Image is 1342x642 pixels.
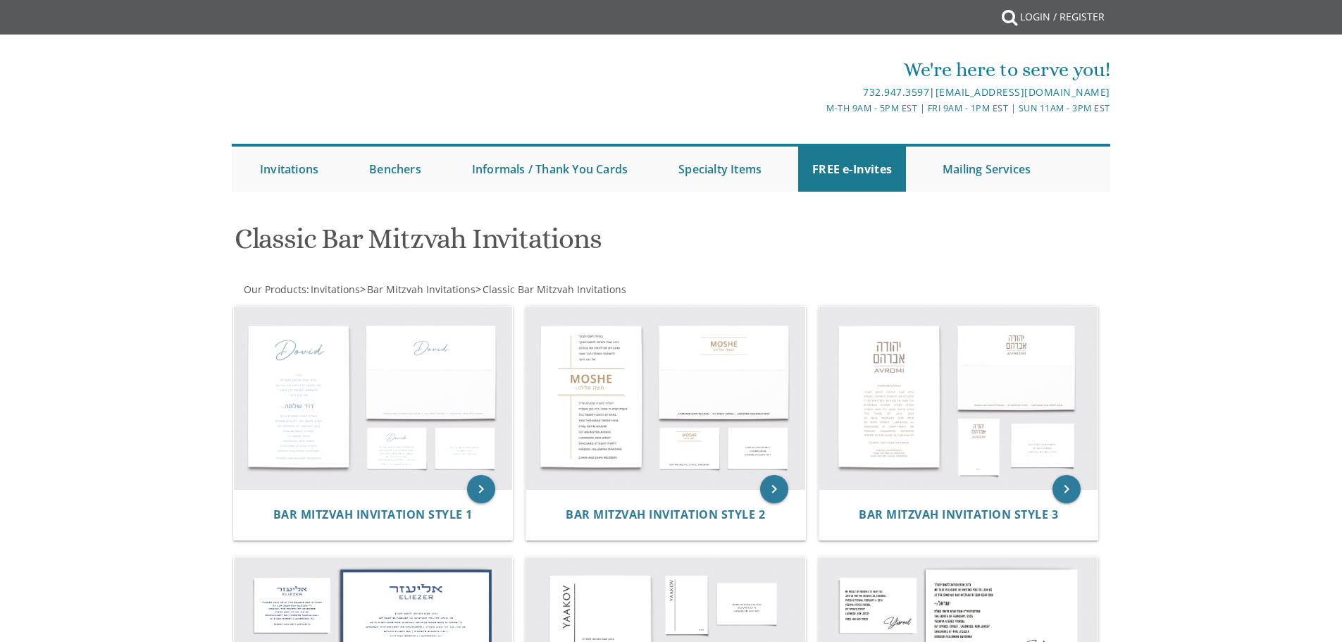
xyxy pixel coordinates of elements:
a: keyboard_arrow_right [1052,475,1081,503]
div: M-Th 9am - 5pm EST | Fri 9am - 1pm EST | Sun 11am - 3pm EST [526,101,1110,116]
a: keyboard_arrow_right [467,475,495,503]
a: Bar Mitzvah Invitation Style 3 [859,508,1058,521]
span: Bar Mitzvah Invitation Style 3 [859,507,1058,522]
a: Our Products [242,283,306,296]
h1: Classic Bar Mitzvah Invitations [235,223,809,265]
img: Bar Mitzvah Invitation Style 2 [526,307,805,490]
span: > [476,283,626,296]
a: Benchers [355,147,435,192]
a: Bar Mitzvah Invitations [366,283,476,296]
a: Invitations [246,147,333,192]
div: | [526,84,1110,101]
a: Mailing Services [928,147,1045,192]
a: Bar Mitzvah Invitation Style 1 [273,508,473,521]
span: > [360,283,476,296]
a: Bar Mitzvah Invitation Style 2 [566,508,765,521]
a: [EMAIL_ADDRESS][DOMAIN_NAME] [936,85,1110,99]
div: : [232,283,671,297]
a: keyboard_arrow_right [760,475,788,503]
span: Bar Mitzvah Invitation Style 2 [566,507,765,522]
span: Bar Mitzvah Invitation Style 1 [273,507,473,522]
img: Bar Mitzvah Invitation Style 1 [234,307,513,490]
span: Invitations [311,283,360,296]
a: 732.947.3597 [863,85,929,99]
a: Specialty Items [664,147,776,192]
a: FREE e-Invites [798,147,906,192]
a: Informals / Thank You Cards [458,147,642,192]
span: Bar Mitzvah Invitations [367,283,476,296]
a: Classic Bar Mitzvah Invitations [481,283,626,296]
div: We're here to serve you! [526,56,1110,84]
a: Invitations [309,283,360,296]
span: Classic Bar Mitzvah Invitations [483,283,626,296]
img: Bar Mitzvah Invitation Style 3 [819,307,1098,490]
